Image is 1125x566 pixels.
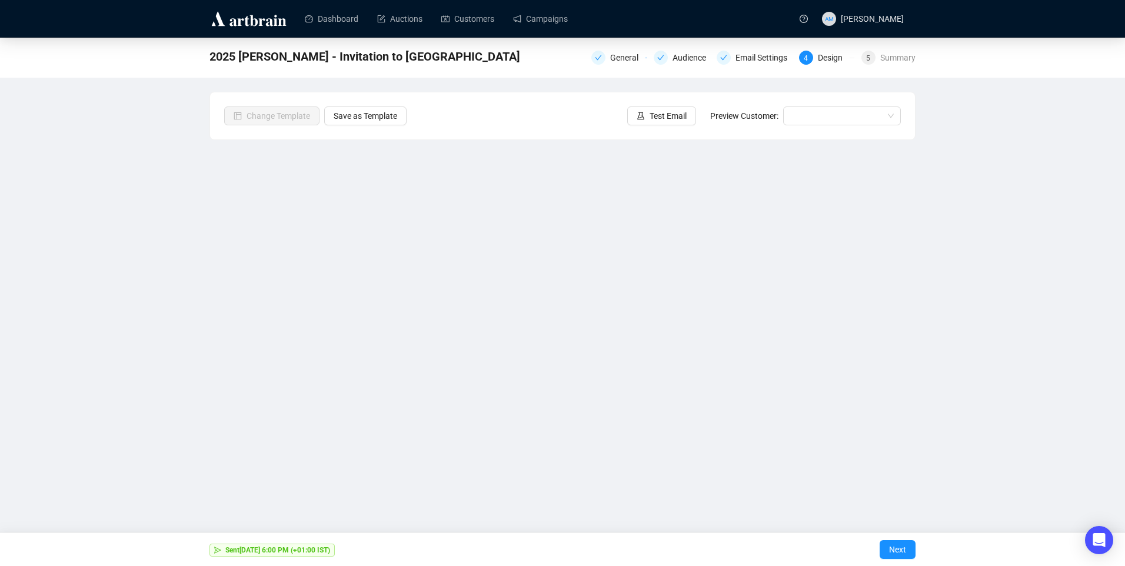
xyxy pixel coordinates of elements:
[889,533,906,566] span: Next
[804,54,808,62] span: 4
[627,106,696,125] button: Test Email
[866,54,870,62] span: 5
[324,106,407,125] button: Save as Template
[214,547,221,554] span: send
[735,51,794,65] div: Email Settings
[591,51,647,65] div: General
[1085,526,1113,554] div: Open Intercom Messenger
[610,51,645,65] div: General
[637,112,645,120] span: experiment
[224,106,319,125] button: Change Template
[657,54,664,61] span: check
[710,111,778,121] span: Preview Customer:
[209,47,520,66] span: 2025 Townley Hall - Invitation to Consign
[824,14,833,23] span: AM
[513,4,568,34] a: Campaigns
[861,51,916,65] div: 5Summary
[880,51,916,65] div: Summary
[673,51,713,65] div: Audience
[799,51,854,65] div: 4Design
[377,4,422,34] a: Auctions
[441,4,494,34] a: Customers
[841,14,904,24] span: [PERSON_NAME]
[717,51,792,65] div: Email Settings
[650,109,687,122] span: Test Email
[305,4,358,34] a: Dashboard
[654,51,709,65] div: Audience
[880,540,916,559] button: Next
[800,15,808,23] span: question-circle
[595,54,602,61] span: check
[818,51,850,65] div: Design
[225,546,330,554] strong: Sent [DATE] 6:00 PM (+01:00 IST)
[720,54,727,61] span: check
[209,9,288,28] img: logo
[334,109,397,122] span: Save as Template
